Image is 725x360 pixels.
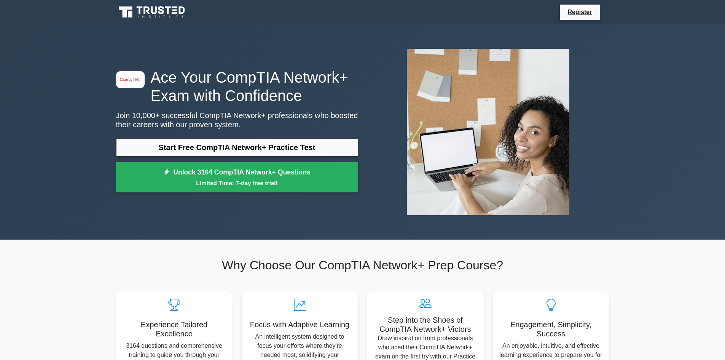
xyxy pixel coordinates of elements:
[499,320,603,338] h5: Engagement, Simplicity, Success
[248,320,352,329] h5: Focus with Adaptive Learning
[126,179,349,187] small: Limited Time: 7-day free trial!
[116,111,358,129] p: Join 10,000+ successful CompTIA Network+ professionals who boosted their careers with our proven ...
[116,138,358,157] a: Start Free CompTIA Network+ Practice Test
[373,315,478,334] h5: Step into the Shoes of CompTIA Network+ Victors
[116,258,609,272] h2: Why Choose Our CompTIA Network+ Prep Course?
[116,162,358,193] a: Unlock 3164 CompTIA Network+ QuestionsLimited Time: 7-day free trial!
[116,68,358,105] h1: Ace Your CompTIA Network+ Exam with Confidence
[122,320,226,338] h5: Experience Tailored Excellence
[563,7,596,17] a: Register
